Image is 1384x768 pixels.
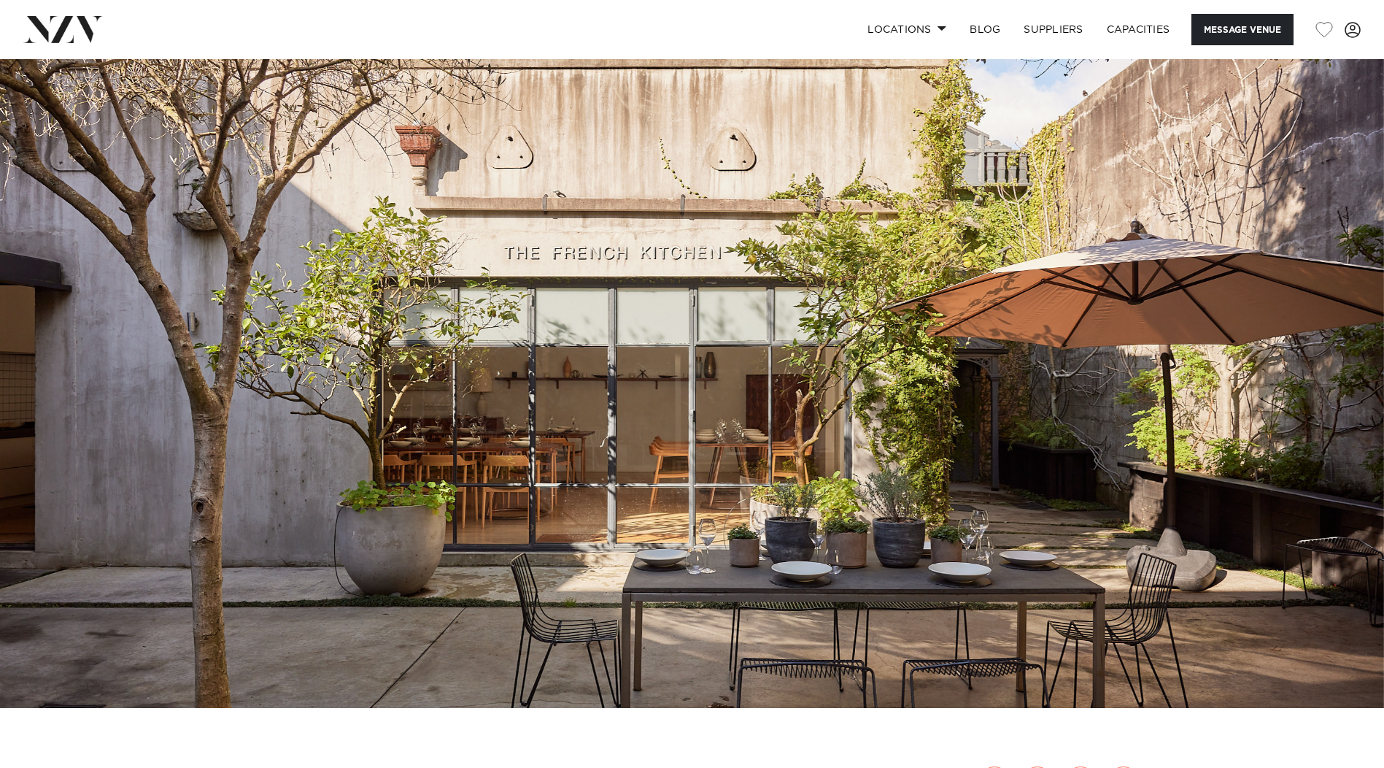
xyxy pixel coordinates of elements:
a: SUPPLIERS [1012,14,1094,45]
a: Capacities [1095,14,1182,45]
a: BLOG [958,14,1012,45]
a: Locations [856,14,958,45]
button: Message Venue [1191,14,1294,45]
img: nzv-logo.png [23,16,103,42]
